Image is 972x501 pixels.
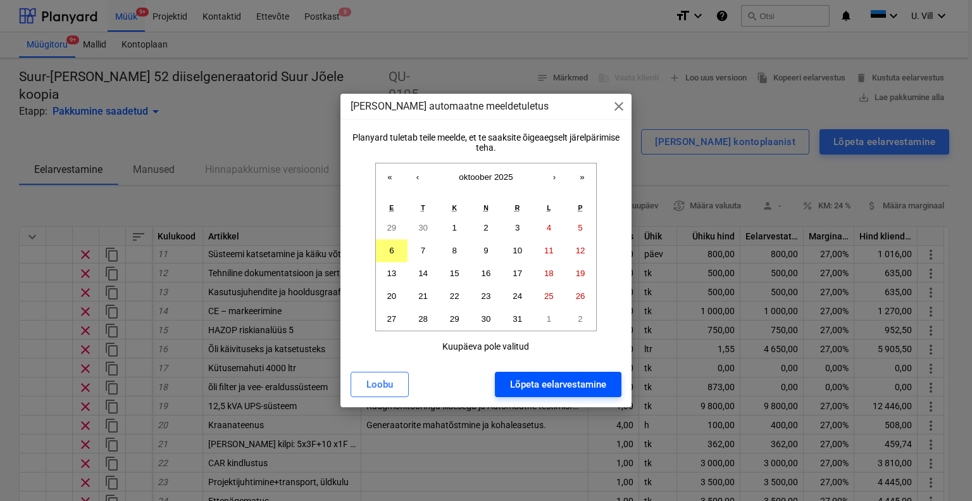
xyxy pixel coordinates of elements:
abbr: 29. oktoober 2025 [450,314,459,324]
button: 8. oktoober 2025 [439,239,470,262]
button: 24. oktoober 2025 [502,285,533,308]
abbr: 18. oktoober 2025 [544,269,554,278]
button: 2. oktoober 2025 [470,217,502,239]
button: » [568,163,596,191]
abbr: 10. oktoober 2025 [513,246,522,255]
abbr: 1. november 2025 [547,314,551,324]
abbr: esmaspäev [389,204,394,212]
abbr: 5. oktoober 2025 [578,223,582,232]
p: [PERSON_NAME] automaatne meeldetuletus [351,99,549,114]
abbr: 9. oktoober 2025 [483,246,488,255]
abbr: 30. september 2025 [418,223,428,232]
iframe: Chat Widget [909,440,972,501]
abbr: 4. oktoober 2025 [547,223,551,232]
abbr: neljapäev [483,204,489,212]
div: Vestlusvidin [909,440,972,501]
button: 13. oktoober 2025 [376,262,408,285]
abbr: 21. oktoober 2025 [418,291,428,301]
div: Kuupäeva pole valitud [442,341,529,352]
abbr: 26. oktoober 2025 [576,291,585,301]
button: 28. oktoober 2025 [408,308,439,331]
abbr: 16. oktoober 2025 [482,269,491,278]
button: 11. oktoober 2025 [533,239,565,262]
button: › [540,163,568,191]
button: Lõpeta eelarvestamine [495,372,621,397]
abbr: 23. oktoober 2025 [482,291,491,301]
button: 1. oktoober 2025 [439,217,470,239]
abbr: 13. oktoober 2025 [387,269,396,278]
button: 25. oktoober 2025 [533,285,565,308]
button: 10. oktoober 2025 [502,239,533,262]
button: Loobu [351,372,409,397]
button: 22. oktoober 2025 [439,285,470,308]
abbr: 2. november 2025 [578,314,582,324]
abbr: 19. oktoober 2025 [576,269,585,278]
div: Lõpeta eelarvestamine [510,376,606,393]
button: 16. oktoober 2025 [470,262,502,285]
abbr: 3. oktoober 2025 [515,223,520,232]
abbr: 17. oktoober 2025 [513,269,522,278]
abbr: 29. september 2025 [387,223,396,232]
button: 29. oktoober 2025 [439,308,470,331]
button: 23. oktoober 2025 [470,285,502,308]
abbr: 31. oktoober 2025 [513,314,522,324]
div: Loobu [366,376,393,393]
abbr: teisipäev [421,204,425,212]
button: 1. november 2025 [533,308,565,331]
button: 31. oktoober 2025 [502,308,533,331]
abbr: kolmapäev [452,204,457,212]
button: 29. september 2025 [376,217,408,239]
div: Planyard tuletab teile meelde, et te saaksite õigeaegselt järelpärimise teha. [351,132,622,153]
button: 19. oktoober 2025 [564,262,596,285]
abbr: 27. oktoober 2025 [387,314,396,324]
abbr: 24. oktoober 2025 [513,291,522,301]
button: 27. oktoober 2025 [376,308,408,331]
abbr: pühapäev [578,204,583,212]
button: 9. oktoober 2025 [470,239,502,262]
button: 26. oktoober 2025 [564,285,596,308]
button: 18. oktoober 2025 [533,262,565,285]
button: ‹ [404,163,432,191]
abbr: reede [515,204,520,212]
button: 5. oktoober 2025 [564,217,596,239]
button: oktoober 2025 [432,163,540,191]
button: 4. oktoober 2025 [533,217,565,239]
span: close [611,99,626,114]
abbr: 7. oktoober 2025 [421,246,425,255]
button: 21. oktoober 2025 [408,285,439,308]
abbr: 20. oktoober 2025 [387,291,396,301]
abbr: 25. oktoober 2025 [544,291,554,301]
button: « [376,163,404,191]
button: 14. oktoober 2025 [408,262,439,285]
button: 12. oktoober 2025 [564,239,596,262]
button: 6. oktoober 2025 [376,239,408,262]
abbr: 8. oktoober 2025 [452,246,457,255]
abbr: 30. oktoober 2025 [482,314,491,324]
button: 7. oktoober 2025 [408,239,439,262]
abbr: 22. oktoober 2025 [450,291,459,301]
abbr: laupäev [547,204,551,212]
button: 3. oktoober 2025 [502,217,533,239]
abbr: 14. oktoober 2025 [418,269,428,278]
abbr: 6. oktoober 2025 [389,246,394,255]
abbr: 11. oktoober 2025 [544,246,554,255]
button: 17. oktoober 2025 [502,262,533,285]
button: 2. november 2025 [564,308,596,331]
button: 30. september 2025 [408,217,439,239]
abbr: 1. oktoober 2025 [452,223,457,232]
abbr: 2. oktoober 2025 [483,223,488,232]
abbr: 15. oktoober 2025 [450,269,459,278]
button: 20. oktoober 2025 [376,285,408,308]
abbr: 12. oktoober 2025 [576,246,585,255]
abbr: 28. oktoober 2025 [418,314,428,324]
span: oktoober 2025 [459,172,513,182]
button: 15. oktoober 2025 [439,262,470,285]
button: 30. oktoober 2025 [470,308,502,331]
